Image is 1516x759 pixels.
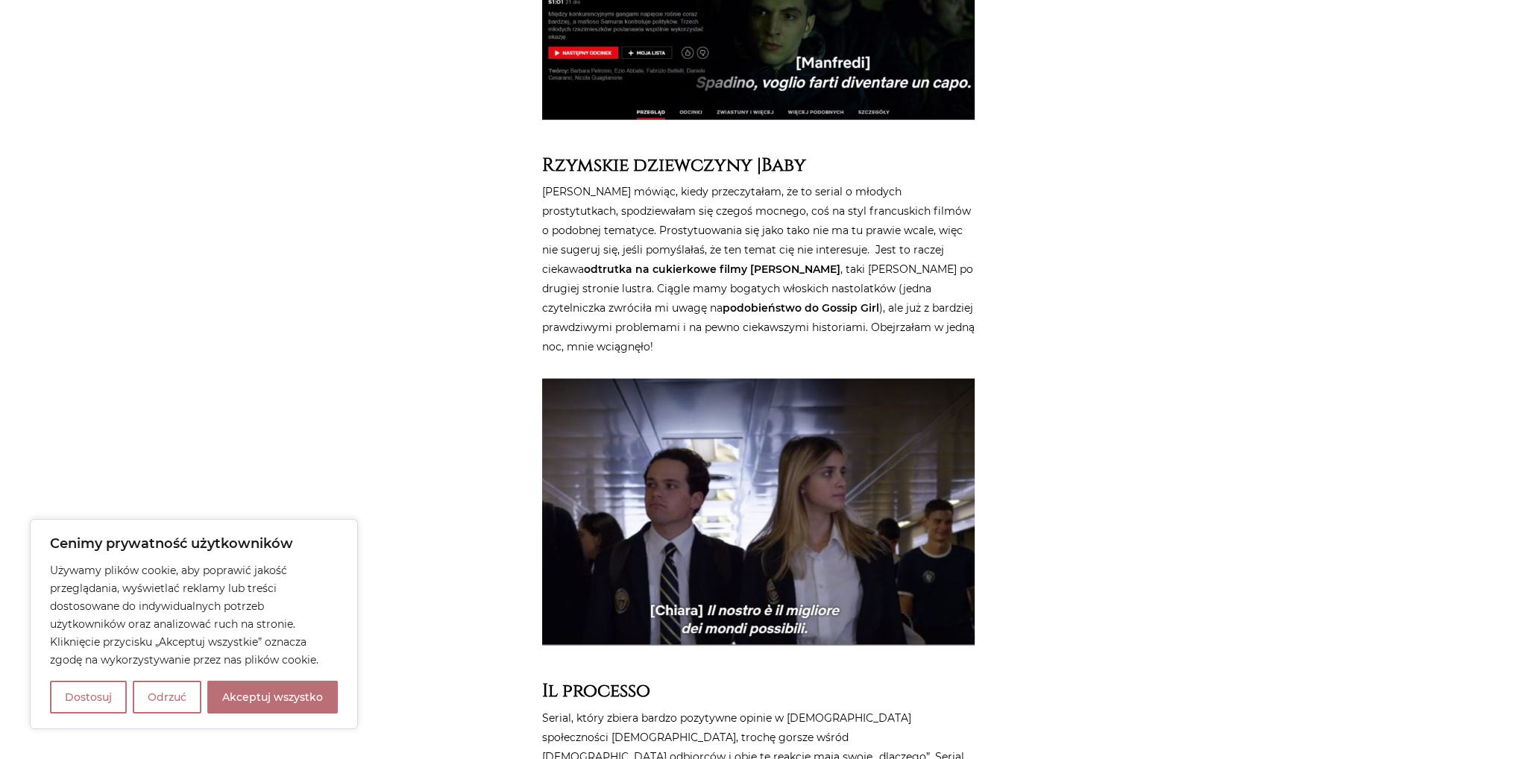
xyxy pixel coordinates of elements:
button: Dostosuj [50,681,127,714]
strong: odtrutka na cukierkowe filmy [PERSON_NAME] [584,262,840,276]
p: [PERSON_NAME] mówiąc, kiedy przeczytałam, że to serial o młodych prostytutkach, spodziewałam się ... [542,182,975,356]
button: Odrzuć [133,681,201,714]
p: Cenimy prywatność użytkowników [50,535,338,552]
p: Używamy plików cookie, aby poprawić jakość przeglądania, wyświetlać reklamy lub treści dostosowan... [50,561,338,669]
button: Akceptuj wszystko [207,681,338,714]
strong: Il processo [542,678,650,703]
strong: Rzymskie dziewczyny |Baby [542,153,806,177]
strong: podobieństwo do Gossip Girl [723,301,879,315]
